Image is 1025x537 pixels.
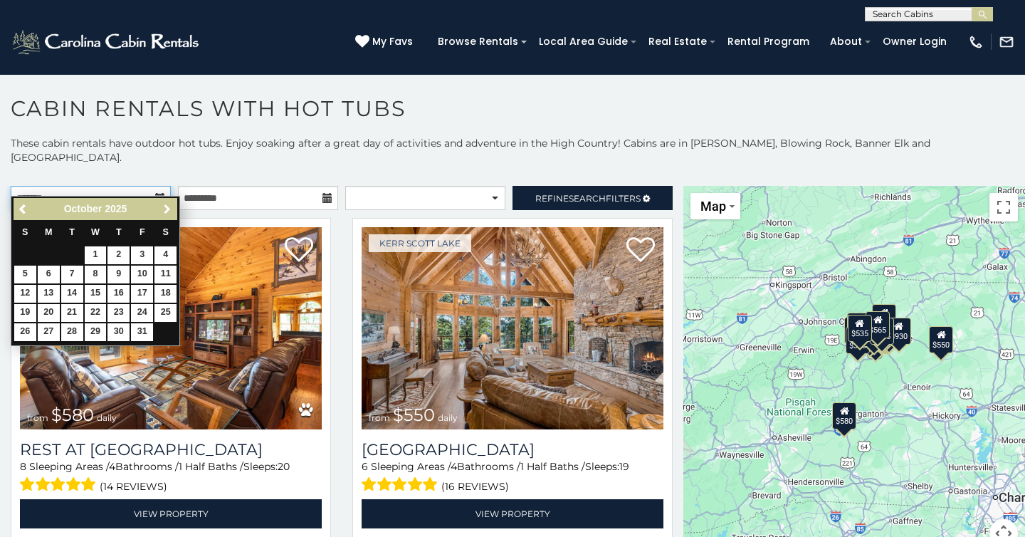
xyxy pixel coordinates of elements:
a: 12 [14,285,36,303]
span: Next [162,204,173,215]
a: 8 [85,266,107,283]
span: Search [569,193,606,204]
a: Rental Program [720,31,816,53]
div: Sleeping Areas / Bathrooms / Sleeps: [362,459,663,496]
a: 25 [154,304,177,322]
div: Sleeping Areas / Bathrooms / Sleeps: [20,459,322,496]
a: 6 [38,266,60,283]
span: October [64,203,102,214]
a: 7 [61,266,83,283]
a: Owner Login [876,31,954,53]
img: mail-regular-white.png [999,34,1014,50]
div: $535 [848,315,872,342]
div: $565 [866,311,890,338]
span: Previous [18,204,29,215]
span: Thursday [116,227,122,237]
div: $525 [872,304,896,331]
a: 29 [85,323,107,341]
a: 3 [131,246,153,264]
a: 11 [154,266,177,283]
span: My Favs [372,34,413,49]
span: $550 [393,405,435,425]
h3: Rest at Mountain Crest [20,440,322,459]
a: 15 [85,285,107,303]
div: $355 [846,327,870,354]
span: 19 [619,460,629,473]
a: 1 [85,246,107,264]
a: View Property [362,499,663,528]
span: Tuesday [69,227,75,237]
a: 27 [38,323,60,341]
span: Refine Filters [535,193,641,204]
a: 19 [14,304,36,322]
a: 16 [107,285,130,303]
span: from [27,412,48,423]
span: Wednesday [91,227,100,237]
a: Add to favorites [626,236,655,266]
a: 26 [14,323,36,341]
a: Real Estate [641,31,714,53]
a: 23 [107,304,130,322]
a: Previous [15,200,33,218]
div: $550 [929,326,953,353]
h3: Lake Haven Lodge [362,440,663,459]
a: 9 [107,266,130,283]
a: 24 [131,304,153,322]
a: 22 [85,304,107,322]
span: daily [438,412,458,423]
a: RefineSearchFilters [512,186,673,210]
span: daily [97,412,117,423]
a: 31 [131,323,153,341]
button: Toggle fullscreen view [989,193,1018,221]
span: Saturday [163,227,169,237]
a: 5 [14,266,36,283]
div: $930 [887,318,911,345]
div: $650 [844,317,868,344]
a: Browse Rentals [431,31,525,53]
a: Next [158,200,176,218]
button: Change map style [690,193,740,219]
a: 2 [107,246,130,264]
div: $580 [832,402,856,429]
span: 1 Half Baths / [520,460,585,473]
a: 14 [61,285,83,303]
span: 6 [362,460,368,473]
span: 2025 [105,203,127,214]
a: Local Area Guide [532,31,635,53]
div: $310 [847,313,871,340]
span: from [369,412,390,423]
a: 4 [154,246,177,264]
img: Lake Haven Lodge [362,227,663,429]
span: Sunday [22,227,28,237]
a: 28 [61,323,83,341]
a: [GEOGRAPHIC_DATA] [362,440,663,459]
a: 21 [61,304,83,322]
a: Rest at [GEOGRAPHIC_DATA] [20,440,322,459]
img: White-1-2.png [11,28,203,56]
span: Map [700,199,726,214]
span: 1 Half Baths / [179,460,243,473]
a: 13 [38,285,60,303]
span: Friday [140,227,145,237]
a: Lake Haven Lodge from $550 daily [362,227,663,429]
a: 30 [107,323,130,341]
a: 18 [154,285,177,303]
a: My Favs [355,34,416,50]
a: Kerr Scott Lake [369,234,471,252]
span: (16 reviews) [441,477,509,496]
span: 20 [278,460,290,473]
img: phone-regular-white.png [968,34,984,50]
a: 17 [131,285,153,303]
a: View Property [20,499,322,528]
a: 20 [38,304,60,322]
span: Monday [45,227,53,237]
span: 4 [451,460,457,473]
span: (14 reviews) [100,477,167,496]
a: 10 [131,266,153,283]
span: 4 [109,460,115,473]
a: About [823,31,869,53]
span: $580 [51,405,94,425]
span: 8 [20,460,26,473]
